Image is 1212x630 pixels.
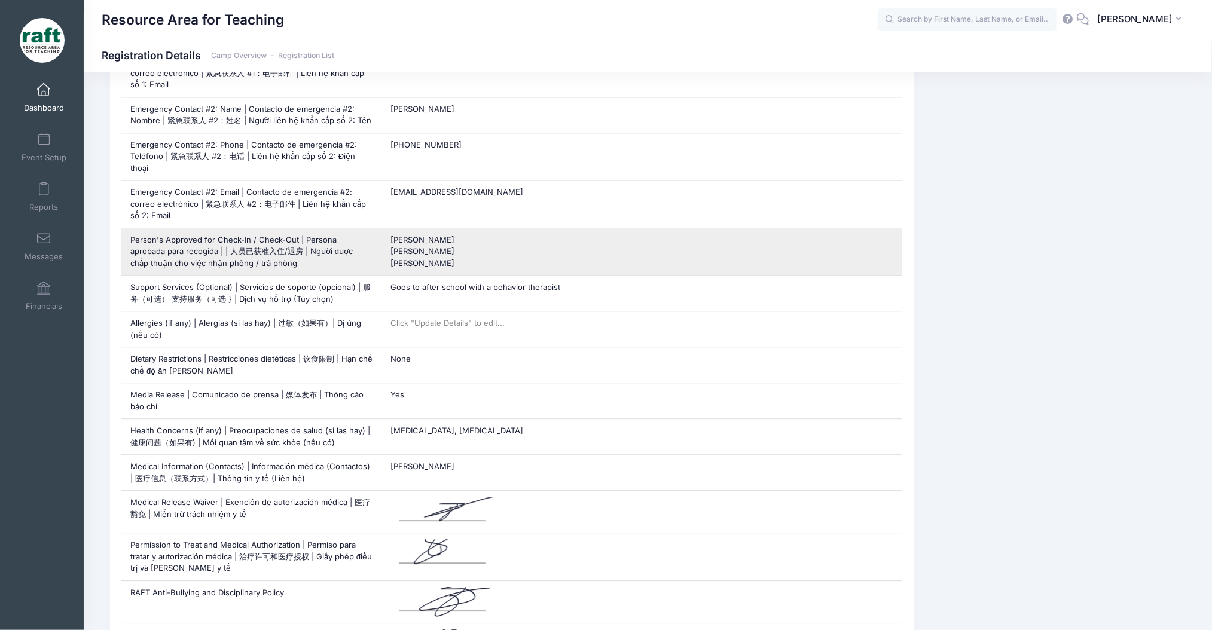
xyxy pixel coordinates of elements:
[121,228,381,276] div: Person's Approved for Check-In / Check-Out | Persona aprobada para recogida | | 人员已获准入住/退房 | Ngườ...
[16,176,72,218] a: Reports
[121,181,381,228] div: Emergency Contact #2: Email | Contacto de emergencia #2: correo electrónico | 紧急联系人 #2：电子邮件 | Liê...
[121,533,381,580] div: Permission to Treat and Medical Authorization | Permiso para tratar y autorización médica | 治疗许可和...
[121,347,381,383] div: Dietary Restrictions | Restricciones dietéticas | 饮食限制 | Hạn chế chế độ ăn [PERSON_NAME]
[211,51,267,60] a: Camp Overview
[121,276,381,311] div: Support Services (Optional) | Servicios de soporte (opcional) | 服务（可选） 支持服务（可选 } | Dịch vụ hỗ trợ...
[390,461,454,471] span: [PERSON_NAME]
[390,354,411,363] span: None
[1097,13,1173,26] span: [PERSON_NAME]
[121,455,381,490] div: Medical Information (Contacts) | Información médica (Contactos) | 医疗信息（联系方式）| Thông tin y tế (Liê...
[29,202,58,212] span: Reports
[390,318,505,328] span: Click "Update Details" to edit...
[121,581,381,623] div: RAFT Anti-Bullying and Disciplinary Policy
[390,497,494,527] img: gyY2CuLHBH4lkBV7WesuSV8LQPmehmCXT3Dxa6anm2df5uCzojAoAlsff7552G6dHgdtXCHlzfdLQIB2O3tI7bp6Q42vSCbzZ...
[121,97,381,133] div: Emergency Contact #2: Name | Contacto de emergencia #2: Nombre | 紧急联系人 #2：姓名 | Người liên hệ khẩn...
[20,18,65,63] img: Resource Area for Teaching
[24,103,64,113] span: Dashboard
[16,126,72,168] a: Event Setup
[22,152,66,163] span: Event Setup
[390,235,454,268] span: [PERSON_NAME] [PERSON_NAME] [PERSON_NAME]
[26,301,62,311] span: Financials
[121,491,381,533] div: Medical Release Waiver | Exención de autorización médica | 医疗豁免 | Miễn trừ trách nhiệm y tế
[121,383,381,418] div: Media Release | Comunicado de prensa | 媒体发布 | Thông cáo báo chí
[102,6,284,33] h1: Resource Area for Teaching
[121,311,381,347] div: Allergies (if any) | Alergias (si las hay) | 过敏（如果有）| Dị ứng (nếu có)
[390,587,494,617] img: wc62Rp4hVOjbwAAAABJRU5ErkJggg==
[390,104,454,114] span: [PERSON_NAME]
[278,51,334,60] a: Registration List
[390,140,462,149] span: [PHONE_NUMBER]
[878,8,1057,32] input: Search by First Name, Last Name, or Email...
[121,133,381,181] div: Emergency Contact #2: Phone | Contacto de emergencia #2: Teléfono | 紧急联系人 #2：电话 | Liên hệ khẩn cấ...
[16,77,72,118] a: Dashboard
[390,539,494,569] img: CAwfXby+NURAgQAsMWASLcBHStJF0ulHfBpBkQtwXRuqrAq5tUwTY2eSprEtAEiSAECAFCgBAgBAgBQoAQIAQIAUKAECAECAF...
[390,390,404,399] span: Yes
[121,50,381,97] div: Emergency Contact #1: Email | Contacto de emergencia #1: correo electrónico | 紧急联系人 #1：电子邮件 | Liê...
[16,225,72,267] a: Messages
[121,419,381,454] div: Health Concerns (if any) | Preocupaciones de salud (si las hay) | 健康问题（如果有) | Mối quan tâm về sức...
[16,275,72,317] a: Financials
[102,49,334,62] h1: Registration Details
[390,282,560,292] span: Goes to after school with a behavior therapist
[390,187,523,197] span: [EMAIL_ADDRESS][DOMAIN_NAME]
[25,252,63,262] span: Messages
[390,426,523,435] span: [MEDICAL_DATA], [MEDICAL_DATA]
[1089,6,1194,33] button: [PERSON_NAME]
